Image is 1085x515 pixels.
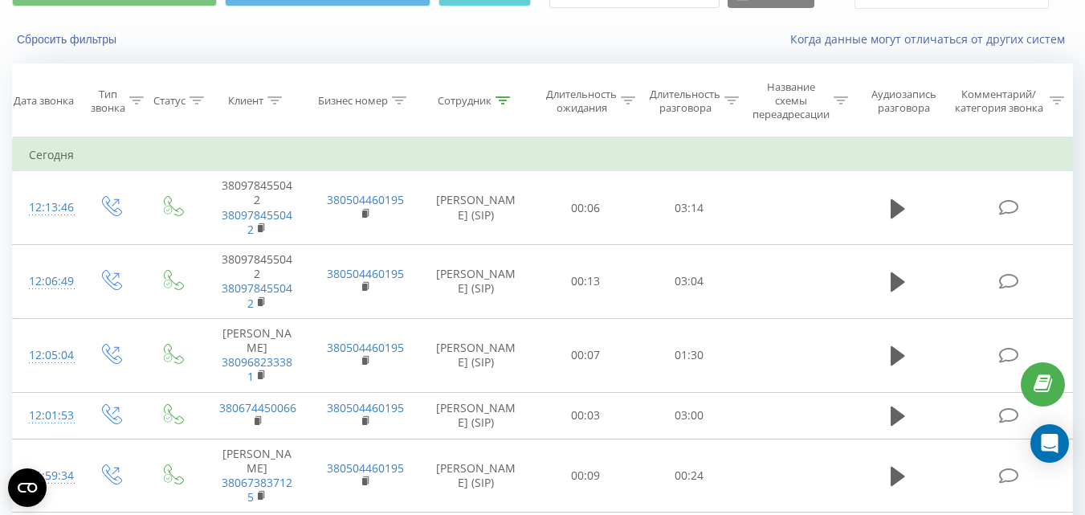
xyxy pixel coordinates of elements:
[546,88,617,115] div: Длительность ожидания
[753,80,830,121] div: Название схемы переадресации
[863,88,944,115] div: Аудиозапись разговора
[8,468,47,507] button: Open CMP widget
[327,460,404,476] a: 380504460195
[29,192,63,223] div: 12:13:46
[327,192,404,207] a: 380504460195
[327,340,404,355] a: 380504460195
[91,88,125,115] div: Тип звонка
[418,439,534,513] td: [PERSON_NAME] (SIP)
[327,400,404,415] a: 380504460195
[219,400,296,415] a: 380674450066
[418,171,534,245] td: [PERSON_NAME] (SIP)
[638,245,741,319] td: 03:04
[14,94,74,108] div: Дата звонка
[638,318,741,392] td: 01:30
[790,31,1073,47] a: Когда данные могут отличаться от других систем
[222,207,292,237] a: 380978455042
[418,392,534,439] td: [PERSON_NAME] (SIP)
[534,245,638,319] td: 00:13
[12,32,124,47] button: Сбросить фильтры
[534,171,638,245] td: 00:06
[203,318,311,392] td: [PERSON_NAME]
[29,266,63,297] div: 12:06:49
[13,139,1073,171] td: Сегодня
[650,88,720,115] div: Длительность разговора
[638,392,741,439] td: 03:00
[203,171,311,245] td: 380978455042
[952,88,1046,115] div: Комментарий/категория звонка
[29,340,63,371] div: 12:05:04
[29,400,63,431] div: 12:01:53
[534,439,638,513] td: 00:09
[418,245,534,319] td: [PERSON_NAME] (SIP)
[222,354,292,384] a: 380968233381
[203,245,311,319] td: 380978455042
[153,94,186,108] div: Статус
[534,392,638,439] td: 00:03
[228,94,263,108] div: Клиент
[222,280,292,310] a: 380978455042
[534,318,638,392] td: 00:07
[327,266,404,281] a: 380504460195
[1030,424,1069,463] div: Open Intercom Messenger
[418,318,534,392] td: [PERSON_NAME] (SIP)
[29,460,63,492] div: 11:59:34
[203,439,311,513] td: [PERSON_NAME]
[222,475,292,505] a: 380673837125
[318,94,388,108] div: Бизнес номер
[638,439,741,513] td: 00:24
[638,171,741,245] td: 03:14
[438,94,492,108] div: Сотрудник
